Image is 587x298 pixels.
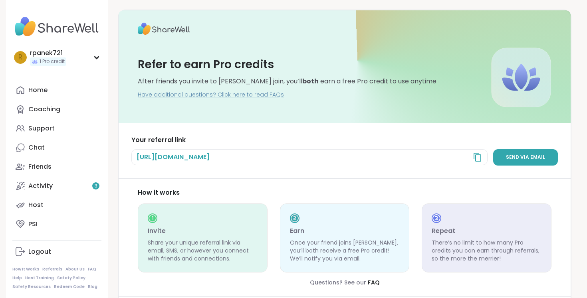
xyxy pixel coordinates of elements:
[42,266,62,272] a: Referrals
[432,239,541,262] p: There’s no limit to how many Pro credits you can earn through referrals, so the more the merrier!
[138,57,274,72] h3: Refer to earn Pro credits
[12,13,101,41] img: ShareWell Nav Logo
[88,284,97,290] a: Blog
[57,275,85,281] a: Safety Policy
[12,215,101,234] a: PSI
[148,226,258,236] h3: Invite
[290,239,400,262] p: Once your friend joins [PERSON_NAME], you’ll both receive a free Pro credit! We’ll notify you via...
[28,105,60,114] div: Coaching
[148,239,258,262] p: Share your unique referral link via email, SMS, or however you connect with friends and connections.
[40,58,65,65] span: 1 Pro credit
[12,242,101,261] a: Logout
[12,284,51,290] a: Safety Resources
[12,176,101,195] a: Activity3
[368,278,380,286] a: FAQ
[28,201,44,209] div: Host
[137,153,210,162] span: [URL][DOMAIN_NAME]
[88,266,96,272] a: FAQ
[138,20,190,37] img: ShareWell Logo
[138,77,436,86] div: After friends you invite to [PERSON_NAME] join, you’ll earn a free Pro credit to use anytime
[54,284,85,290] a: Redeem Code
[12,119,101,138] a: Support
[12,157,101,176] a: Friends
[28,162,52,171] div: Friends
[302,77,319,86] b: both
[28,182,53,190] div: Activity
[95,183,97,189] span: 3
[493,149,558,166] a: Send via email
[432,226,541,236] h3: Repeat
[65,266,85,272] a: About Us
[138,91,284,99] a: Have additional questions? Click here to read FAQs
[12,100,101,119] a: Coaching
[30,49,66,57] div: rpanek721
[138,188,551,197] div: How it works
[12,266,39,272] a: How It Works
[138,279,551,287] div: Questions? See our
[25,275,54,281] a: Host Training
[12,81,101,100] a: Home
[290,226,400,236] h3: Earn
[18,52,22,63] span: r
[28,220,38,229] div: PSI
[506,154,545,161] span: Send via email
[28,247,51,256] div: Logout
[28,86,48,95] div: Home
[28,143,45,152] div: Chat
[28,124,55,133] div: Support
[131,136,558,144] h3: Your referral link
[12,275,22,281] a: Help
[12,138,101,157] a: Chat
[12,195,101,215] a: Host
